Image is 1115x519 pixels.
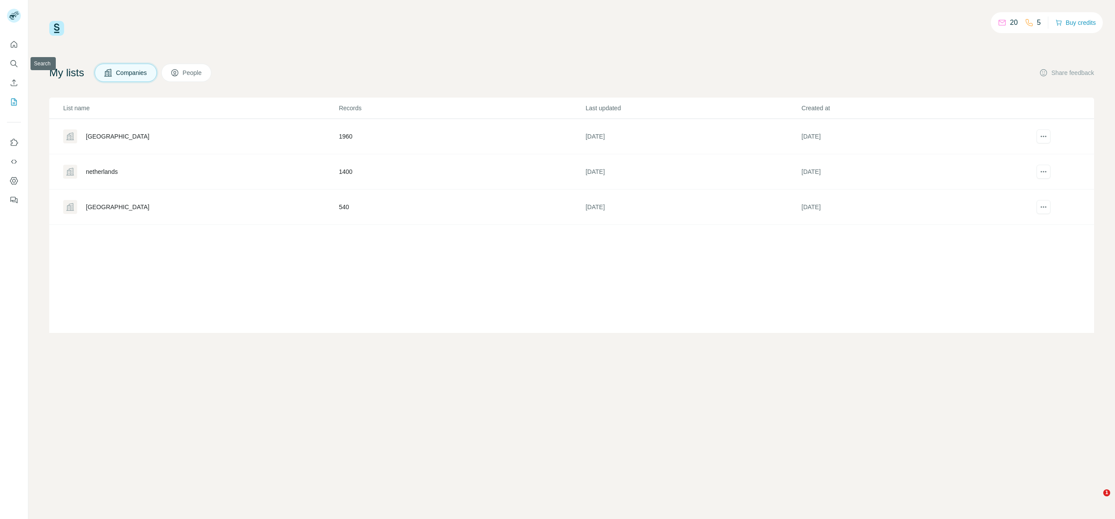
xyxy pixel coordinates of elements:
button: actions [1037,165,1050,179]
img: Surfe Logo [49,21,64,36]
button: Buy credits [1055,17,1096,29]
button: actions [1037,200,1050,214]
td: [DATE] [585,119,801,154]
td: [DATE] [585,190,801,225]
button: Enrich CSV [7,75,21,91]
p: 5 [1037,17,1041,28]
iframe: Intercom live chat [1085,489,1106,510]
span: Companies [116,68,148,77]
div: [GEOGRAPHIC_DATA] [86,203,150,211]
button: My lists [7,94,21,110]
td: 540 [338,190,585,225]
p: 20 [1010,17,1018,28]
button: Dashboard [7,173,21,189]
td: [DATE] [801,119,1017,154]
button: Quick start [7,37,21,52]
p: List name [63,104,338,112]
div: netherlands [86,167,118,176]
td: 1960 [338,119,585,154]
h4: My lists [49,66,84,80]
td: [DATE] [585,154,801,190]
p: Records [339,104,585,112]
button: Feedback [7,192,21,208]
button: Search [7,56,21,71]
div: [GEOGRAPHIC_DATA] [86,132,150,141]
td: [DATE] [801,154,1017,190]
span: 1 [1103,489,1110,496]
td: [DATE] [801,190,1017,225]
p: Last updated [585,104,800,112]
button: Use Surfe API [7,154,21,170]
p: Created at [802,104,1016,112]
span: People [183,68,203,77]
td: 1400 [338,154,585,190]
button: actions [1037,129,1050,143]
button: Use Surfe on LinkedIn [7,135,21,150]
button: Share feedback [1039,68,1094,77]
